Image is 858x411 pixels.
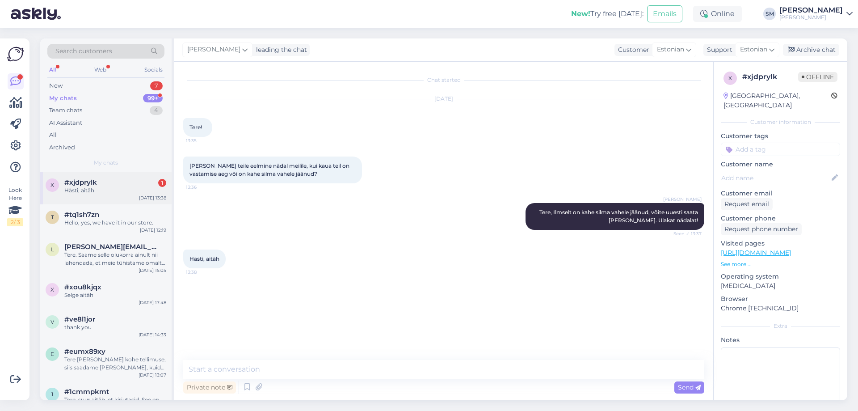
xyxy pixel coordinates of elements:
span: lilian.hutti@gmail.com [64,243,157,251]
input: Add name [721,173,830,183]
div: Tere. Saame selle olukorra ainult nii lahendada, et meie tühistame omalt poolt tellimuse [PERSON_... [64,251,166,267]
span: 13:35 [186,137,219,144]
p: Browser [721,294,840,304]
span: 13:38 [186,269,219,275]
button: Emails [647,5,682,22]
span: x [50,286,54,293]
p: Customer phone [721,214,840,223]
div: [DATE] 15:05 [139,267,166,274]
span: #tq1sh7zn [64,211,99,219]
div: [DATE] 17:48 [139,299,166,306]
span: #eumx89xy [64,347,105,356]
b: New! [571,9,590,18]
div: # xjdprylk [742,72,798,82]
div: Request phone number [721,223,802,235]
div: Tere [PERSON_NAME] kohe tellimuse, siis saadame [PERSON_NAME], kuid ei tea kui kiiresti kullerfir... [64,356,166,372]
div: Web [93,64,108,76]
div: [DATE] [183,95,704,103]
span: t [51,214,54,220]
span: Seen ✓ 13:37 [668,230,702,237]
span: Hästi, aitäh [189,255,219,262]
div: Hello, yes, we have it in our store. [64,219,166,227]
span: l [51,246,54,253]
div: Archive chat [783,44,839,56]
div: SM [763,8,776,20]
span: [PERSON_NAME] [187,45,240,55]
div: New [49,81,63,90]
p: Notes [721,335,840,345]
span: [PERSON_NAME] teile eelmine nädal meilile, kui kaua teil on vastamise aeg või on kahe silma vahel... [189,162,351,177]
div: 99+ [143,94,163,103]
div: [DATE] 14:33 [139,331,166,338]
div: Request email [721,198,773,210]
p: See more ... [721,260,840,268]
div: [PERSON_NAME] [779,14,843,21]
span: Search customers [55,47,112,56]
div: Look Here [7,186,23,226]
span: x [728,75,732,81]
span: #ve8l1jor [64,315,95,323]
div: [GEOGRAPHIC_DATA], [GEOGRAPHIC_DATA] [723,91,831,110]
div: Support [703,45,732,55]
div: thank you [64,323,166,331]
div: [DATE] 13:38 [139,195,166,201]
input: Add a tag [721,143,840,156]
p: Visited pages [721,239,840,248]
div: Selge aitäh [64,291,166,299]
p: [MEDICAL_DATA] [721,281,840,291]
div: Customer information [721,118,840,126]
div: All [49,131,57,140]
div: My chats [49,94,77,103]
div: Online [693,6,742,22]
div: Extra [721,322,840,330]
div: 1 [158,179,166,187]
span: e [50,351,54,357]
div: AI Assistant [49,119,82,127]
div: 4 [150,106,163,115]
div: Chat started [183,76,704,84]
span: [PERSON_NAME] [663,196,702,203]
span: #1cmmpkmt [64,388,109,396]
p: Customer name [721,160,840,169]
a: [PERSON_NAME][PERSON_NAME] [779,7,853,21]
p: Chrome [TECHNICAL_ID] [721,304,840,313]
p: Customer email [721,189,840,198]
span: Estonian [657,45,684,55]
span: Estonian [740,45,767,55]
span: #xou8kjqx [64,283,101,291]
span: 1 [51,391,53,398]
span: My chats [94,159,118,167]
a: [URL][DOMAIN_NAME] [721,249,791,257]
div: Try free [DATE]: [571,8,643,19]
span: #xjdprylk [64,178,97,186]
div: [DATE] 12:19 [140,227,166,233]
div: [PERSON_NAME] [779,7,843,14]
div: leading the chat [252,45,307,55]
span: Tere! [189,124,202,131]
p: Customer tags [721,131,840,141]
p: Operating system [721,272,840,281]
div: 2 / 3 [7,218,23,226]
span: x [50,182,54,188]
div: 7 [150,81,163,90]
span: v [50,318,54,325]
div: All [47,64,58,76]
div: Customer [614,45,649,55]
span: Send [678,383,701,391]
img: Askly Logo [7,46,24,63]
div: Private note [183,381,236,394]
div: Archived [49,143,75,152]
div: Socials [143,64,164,76]
span: Tere, Ilmselt on kahe silma vahele jäänud, võite uuesti saata [PERSON_NAME]. Ulakat nädalat! [539,209,699,224]
div: [DATE] 13:07 [139,372,166,378]
span: 13:36 [186,184,219,191]
div: Team chats [49,106,82,115]
div: Hästi, aitäh [64,186,166,195]
span: Offline [798,72,837,82]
